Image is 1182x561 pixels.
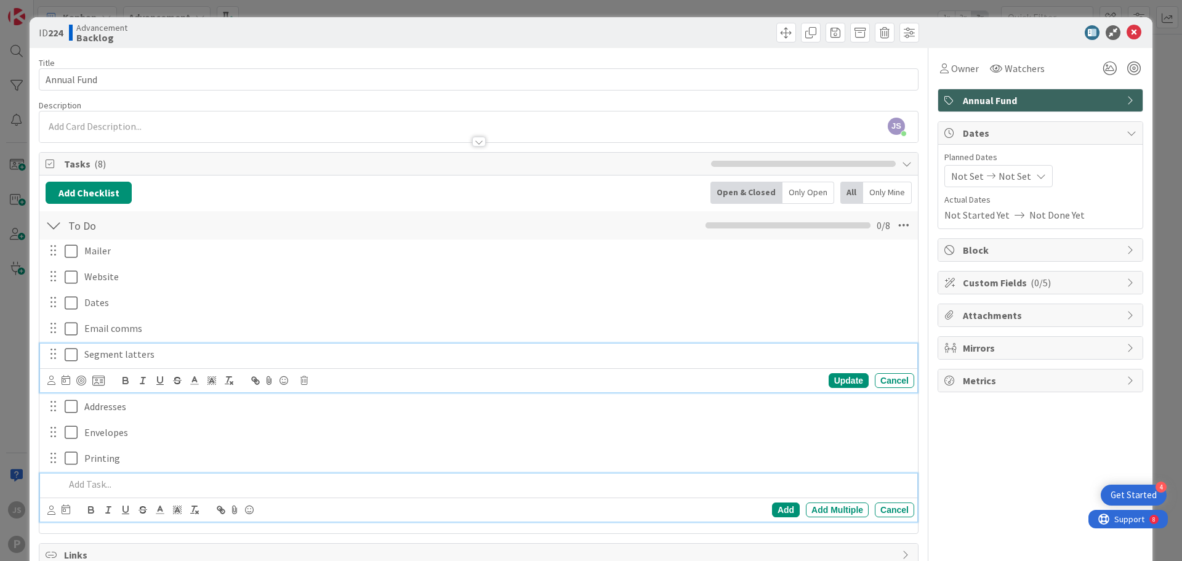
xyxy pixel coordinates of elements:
[963,373,1120,388] span: Metrics
[39,57,55,68] label: Title
[46,182,132,204] button: Add Checklist
[829,373,869,388] div: Update
[875,373,914,388] div: Cancel
[84,400,909,414] p: Addresses
[944,151,1136,164] span: Planned Dates
[76,23,127,33] span: Advancement
[84,451,909,466] p: Printing
[806,502,869,517] div: Add Multiple
[963,126,1120,140] span: Dates
[875,502,914,517] div: Cancel
[840,182,863,204] div: All
[48,26,63,39] b: 224
[963,341,1120,355] span: Mirrors
[1101,485,1167,506] div: Open Get Started checklist, remaining modules: 4
[84,296,909,310] p: Dates
[64,156,705,171] span: Tasks
[84,426,909,440] p: Envelopes
[963,243,1120,257] span: Block
[1111,489,1157,501] div: Get Started
[1005,61,1045,76] span: Watchers
[84,270,909,284] p: Website
[76,33,127,42] b: Backlog
[26,2,56,17] span: Support
[888,118,905,135] span: JS
[84,347,909,361] p: Segment latters
[84,244,909,258] p: Mailer
[39,25,63,40] span: ID
[944,208,1010,222] span: Not Started Yet
[951,61,979,76] span: Owner
[1031,276,1051,289] span: ( 0/5 )
[64,214,341,236] input: Add Checklist...
[782,182,834,204] div: Only Open
[94,158,106,170] span: ( 8 )
[1029,208,1085,222] span: Not Done Yet
[84,321,909,336] p: Email comms
[64,5,67,15] div: 8
[963,308,1120,323] span: Attachments
[963,275,1120,290] span: Custom Fields
[39,68,919,91] input: type card name here...
[863,182,912,204] div: Only Mine
[944,193,1136,206] span: Actual Dates
[951,169,984,184] span: Not Set
[39,100,81,111] span: Description
[877,218,890,233] span: 0 / 8
[1156,482,1167,493] div: 4
[710,182,782,204] div: Open & Closed
[963,93,1120,108] span: Annual Fund
[772,502,800,517] div: Add
[999,169,1031,184] span: Not Set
